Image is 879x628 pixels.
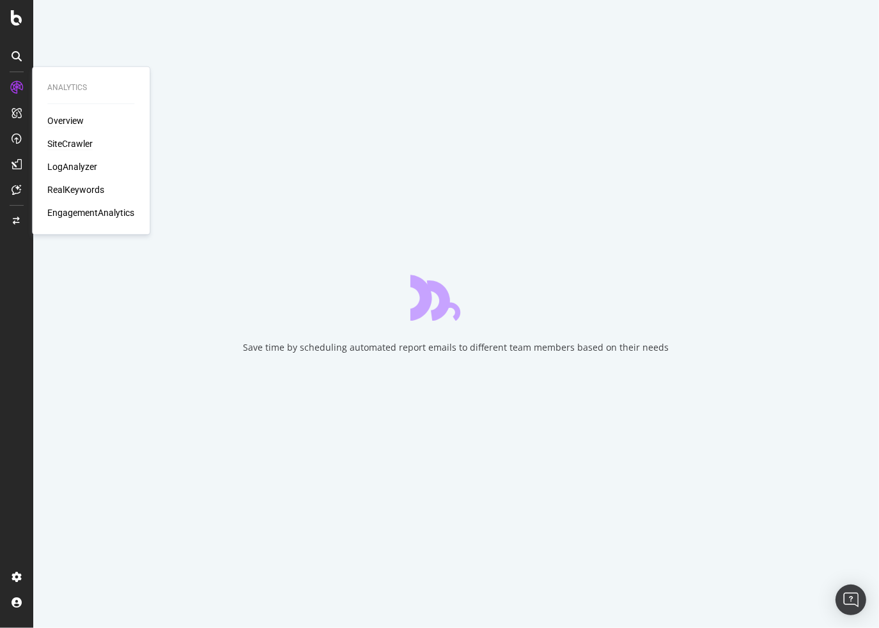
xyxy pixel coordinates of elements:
a: SiteCrawler [47,137,93,150]
div: animation [410,275,502,321]
div: Open Intercom Messenger [836,585,866,615]
div: Analytics [47,82,134,93]
a: LogAnalyzer [47,160,97,173]
div: Save time by scheduling automated report emails to different team members based on their needs [244,341,669,354]
a: Overview [47,114,84,127]
a: EngagementAnalytics [47,206,134,219]
a: RealKeywords [47,183,104,196]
